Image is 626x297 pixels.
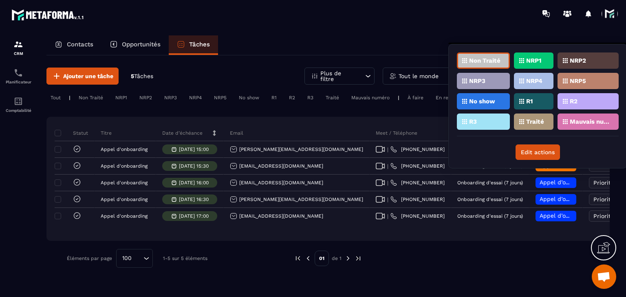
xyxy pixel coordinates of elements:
[46,68,119,85] button: Ajouter une tâche
[457,180,523,186] p: Onboarding d'essai (7 jours)
[189,41,210,48] p: Tâches
[162,130,203,136] p: Date d’échéance
[135,93,156,103] div: NRP2
[101,163,148,169] p: Appel d'onboarding
[593,179,614,186] span: Priorité
[344,255,352,262] img: next
[322,93,343,103] div: Traité
[46,93,65,103] div: Tout
[390,179,445,186] a: [PHONE_NUMBER]
[2,90,35,119] a: accountantaccountantComptabilité
[185,93,206,103] div: NRP4
[69,95,71,100] p: |
[101,180,148,186] p: Appel d'onboarding
[230,130,243,136] p: Email
[116,249,153,268] div: Search for option
[46,35,101,55] a: Contacts
[320,70,356,82] p: Plus de filtre
[457,213,523,219] p: Onboarding d'essai (7 jours)
[235,93,263,103] div: No show
[540,179,617,186] span: Appel d’onboarding planifié
[398,95,399,100] p: |
[469,78,485,84] p: NRP3
[13,39,23,49] img: formation
[13,68,23,78] img: scheduler
[111,93,131,103] div: NRP1
[526,58,541,63] p: NRP1
[134,73,153,79] span: Tâches
[2,62,35,90] a: schedulerschedulerPlanificateur
[540,196,617,202] span: Appel d’onboarding planifié
[2,51,35,56] p: CRM
[399,73,439,79] p: Tout le monde
[101,35,169,55] a: Opportunités
[122,41,161,48] p: Opportunités
[101,146,148,152] p: Appel d'onboarding
[2,80,35,84] p: Planificateur
[294,255,302,262] img: prev
[526,98,533,104] p: R1
[169,35,218,55] a: Tâches
[526,119,544,124] p: Traité
[526,78,542,84] p: NRP4
[63,72,113,80] span: Ajouter une tâche
[390,163,445,169] a: [PHONE_NUMBER]
[570,98,578,104] p: R2
[390,146,445,153] a: [PHONE_NUMBER]
[516,144,560,160] button: Edit actions
[101,130,112,136] p: Titre
[179,146,209,152] p: [DATE] 15:00
[570,119,609,124] p: Mauvais numéro
[179,163,209,169] p: [DATE] 15:30
[119,254,134,263] span: 100
[570,58,586,63] p: NRP2
[387,146,388,153] span: |
[593,196,614,203] span: Priorité
[390,213,445,219] a: [PHONE_NUMBER]
[387,180,388,186] span: |
[67,41,93,48] p: Contacts
[387,163,388,169] span: |
[2,33,35,62] a: formationformationCRM
[403,93,428,103] div: À faire
[210,93,231,103] div: NRP5
[179,180,209,186] p: [DATE] 16:00
[303,93,317,103] div: R3
[13,96,23,106] img: accountant
[387,213,388,219] span: |
[593,213,614,219] span: Priorité
[131,72,153,80] p: 5
[285,93,299,103] div: R2
[101,213,148,219] p: Appel d'onboarding
[469,119,477,124] p: R3
[179,213,209,219] p: [DATE] 17:00
[540,212,617,219] span: Appel d’onboarding planifié
[101,197,148,202] p: Appel d'onboarding
[387,197,388,203] span: |
[2,108,35,113] p: Comptabilité
[469,98,495,104] p: No show
[355,255,362,262] img: next
[432,93,463,103] div: En retard
[304,255,312,262] img: prev
[390,196,445,203] a: [PHONE_NUMBER]
[332,255,342,262] p: de 1
[11,7,85,22] img: logo
[469,58,500,63] p: Non Traité
[315,251,329,266] p: 01
[592,264,616,289] a: Ouvrir le chat
[163,256,207,261] p: 1-5 sur 5 éléments
[457,197,523,202] p: Onboarding d'essai (7 jours)
[267,93,281,103] div: R1
[179,197,209,202] p: [DATE] 16:30
[134,254,141,263] input: Search for option
[376,130,417,136] p: Meet / Téléphone
[67,256,112,261] p: Éléments par page
[347,93,394,103] div: Mauvais numéro
[160,93,181,103] div: NRP3
[57,130,88,136] p: Statut
[75,93,107,103] div: Non Traité
[570,78,586,84] p: NRP5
